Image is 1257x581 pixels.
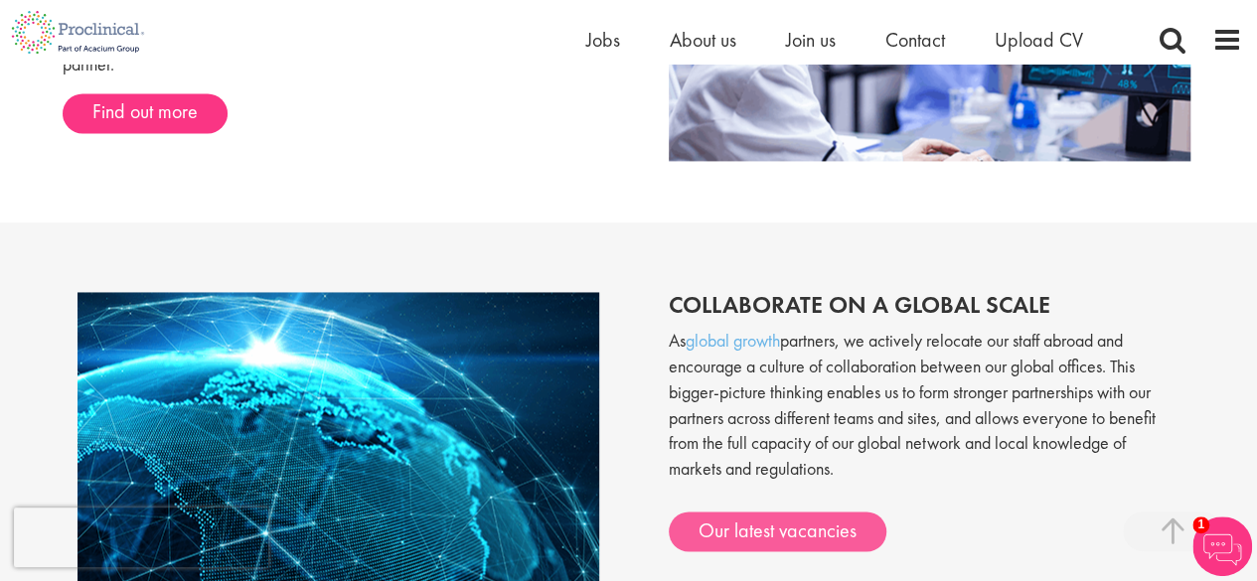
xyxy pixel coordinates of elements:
iframe: reCAPTCHA [14,508,268,567]
a: Find out more [63,93,228,133]
a: Join us [786,27,836,53]
a: global growth [686,329,780,352]
a: About us [670,27,736,53]
a: Upload CV [995,27,1083,53]
a: Jobs [586,27,620,53]
a: Our latest vacancies [669,511,886,551]
span: 1 [1192,516,1209,533]
img: Chatbot [1192,516,1252,576]
a: Contact [885,27,945,53]
p: As partners, we actively relocate our staff abroad and encourage a culture of collaboration betwe... [669,328,1180,501]
h2: Collaborate on a global scale [669,292,1180,318]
